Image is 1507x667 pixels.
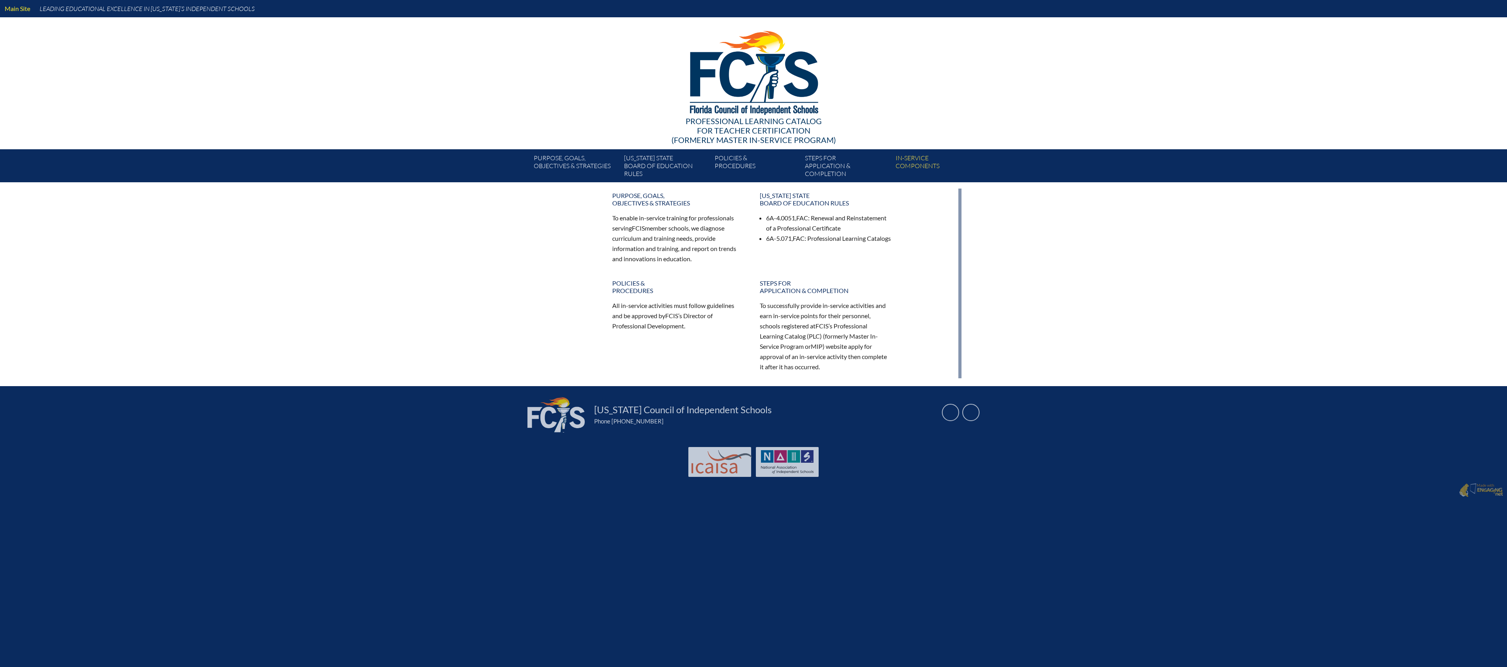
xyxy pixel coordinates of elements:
[755,276,896,297] a: Steps forapplication & completion
[1459,483,1469,497] img: Engaging - Bring it online
[527,116,980,145] div: Professional Learning Catalog (formerly Master In-service Program)
[608,189,749,210] a: Purpose, goals,objectives & strategies
[621,152,711,182] a: [US_STATE] StateBoard of Education rules
[591,403,775,416] a: [US_STATE] Council of Independent Schools
[665,312,678,319] span: FCIS
[811,343,823,350] span: MIP
[766,213,892,233] li: 6A-4.0051, : Renewal and Reinstatement of a Professional Certificate
[760,301,892,372] p: To successfully provide in-service activities and earn in-service points for their personnel, sch...
[766,233,892,244] li: 6A-5.071, : Professional Learning Catalogs
[802,152,892,182] a: Steps forapplication & completion
[809,332,820,340] span: PLC
[1470,483,1478,495] img: Engaging - Bring it online
[691,450,752,474] img: Int'l Council Advancing Independent School Accreditation logo
[1477,487,1503,497] img: Engaging - Bring it online
[531,152,621,182] a: Purpose, goals,objectives & strategies
[761,450,814,474] img: NAIS Logo
[527,397,585,432] img: FCIS_logo_white
[1456,482,1506,500] a: Made with
[1477,483,1503,498] p: Made with
[594,418,932,425] div: Phone [PHONE_NUMBER]
[755,189,896,210] a: [US_STATE] StateBoard of Education rules
[612,301,744,331] p: All in-service activities must follow guidelines and be approved by ’s Director of Professional D...
[697,126,810,135] span: for Teacher Certification
[793,235,805,242] span: FAC
[632,224,645,232] span: FCIS
[608,276,749,297] a: Policies &Procedures
[796,214,808,222] span: FAC
[673,17,835,125] img: FCISlogo221.eps
[2,3,33,14] a: Main Site
[892,152,983,182] a: In-servicecomponents
[712,152,802,182] a: Policies &Procedures
[816,322,828,330] span: FCIS
[612,213,744,264] p: To enable in-service training for professionals serving member schools, we diagnose curriculum an...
